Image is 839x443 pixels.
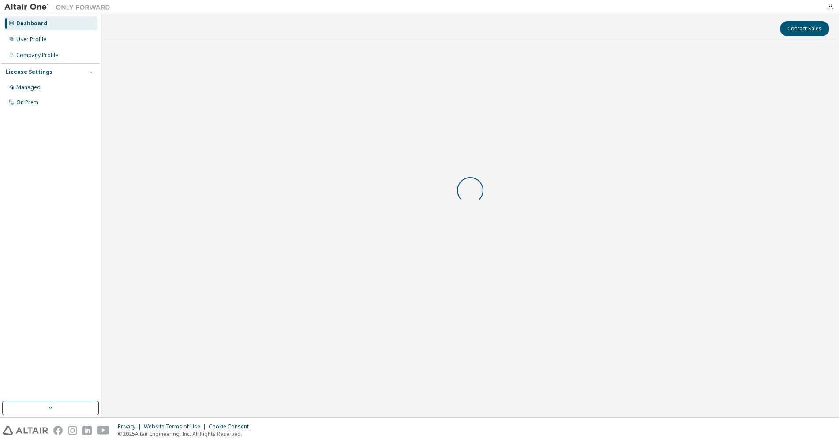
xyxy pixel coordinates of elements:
img: facebook.svg [53,426,63,435]
div: User Profile [16,36,46,43]
button: Contact Sales [780,21,829,36]
div: Website Terms of Use [144,423,209,430]
div: On Prem [16,99,38,106]
img: youtube.svg [97,426,110,435]
img: altair_logo.svg [3,426,48,435]
img: linkedin.svg [82,426,92,435]
p: © 2025 Altair Engineering, Inc. All Rights Reserved. [118,430,254,438]
img: Altair One [4,3,115,11]
div: License Settings [6,68,52,76]
div: Cookie Consent [209,423,254,430]
div: Managed [16,84,41,91]
div: Privacy [118,423,144,430]
div: Dashboard [16,20,47,27]
img: instagram.svg [68,426,77,435]
div: Company Profile [16,52,58,59]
